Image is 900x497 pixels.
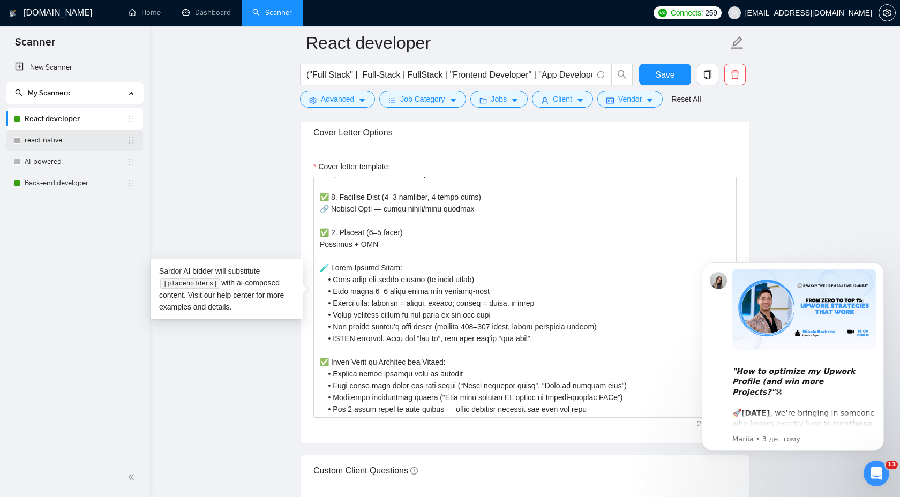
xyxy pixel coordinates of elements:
button: Save [639,64,691,85]
span: setting [879,9,895,17]
iframe: Intercom live chat [864,461,889,486]
span: bars [388,96,396,104]
li: React developer [6,108,143,130]
span: info-circle [597,71,604,78]
span: Scanner [6,34,64,57]
button: copy [697,64,718,85]
a: Back-end developer [25,172,127,194]
span: caret-down [358,96,366,104]
img: upwork-logo.png [658,9,667,17]
a: homeHome [129,8,161,17]
span: copy [697,70,718,79]
span: Custom Client Questions [313,466,418,475]
span: Client [553,93,572,105]
li: react native [6,130,143,151]
span: holder [127,179,136,187]
a: react native [25,130,127,151]
span: caret-down [576,96,584,104]
label: Cover letter template: [313,161,390,172]
li: New Scanner [6,57,143,78]
span: My Scanners [15,88,70,97]
span: setting [309,96,317,104]
span: caret-down [449,96,457,104]
li: Back-end developer [6,172,143,194]
span: edit [730,36,744,50]
a: searchScanner [252,8,292,17]
a: setting [879,9,896,17]
a: dashboardDashboard [182,8,231,17]
span: holder [127,115,136,123]
span: Job Category [400,93,445,105]
button: setting [879,4,896,21]
span: delete [725,70,745,79]
span: Vendor [618,93,642,105]
span: caret-down [511,96,519,104]
span: caret-down [646,96,654,104]
code: [placeholders] [160,278,220,289]
span: Connects: [671,7,703,19]
span: My Scanners [28,88,70,97]
span: holder [127,157,136,166]
span: 259 [705,7,717,19]
a: Reset All [671,93,701,105]
button: delete [724,64,746,85]
button: search [611,64,633,85]
a: AI-powered [25,151,127,172]
li: AI-powered [6,151,143,172]
div: Cover Letter Options [313,117,737,148]
span: holder [127,136,136,145]
span: user [541,96,549,104]
span: folder [479,96,487,104]
span: info-circle [410,467,418,475]
button: settingAdvancedcaret-down [300,91,375,108]
a: New Scanner [15,57,134,78]
button: barsJob Categorycaret-down [379,91,466,108]
a: React developer [25,108,127,130]
iframe: Intercom notifications повідомлення [686,246,900,468]
span: search [15,89,22,96]
input: Scanner name... [306,29,728,56]
input: Search Freelance Jobs... [306,68,592,81]
span: Jobs [491,93,507,105]
span: idcard [606,96,614,104]
span: 13 [886,461,898,469]
span: Advanced [321,93,354,105]
textarea: Cover letter template: [313,177,737,418]
button: folderJobscaret-down [470,91,528,108]
a: help center [217,291,254,299]
button: idcardVendorcaret-down [597,91,663,108]
span: user [731,9,738,17]
img: logo [9,5,17,22]
div: Sardor AI bidder will substitute with ai-composed content. Visit our for more examples and details. [151,259,303,319]
span: Save [655,68,674,81]
button: userClientcaret-down [532,91,593,108]
span: double-left [127,472,138,483]
span: search [612,70,632,79]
